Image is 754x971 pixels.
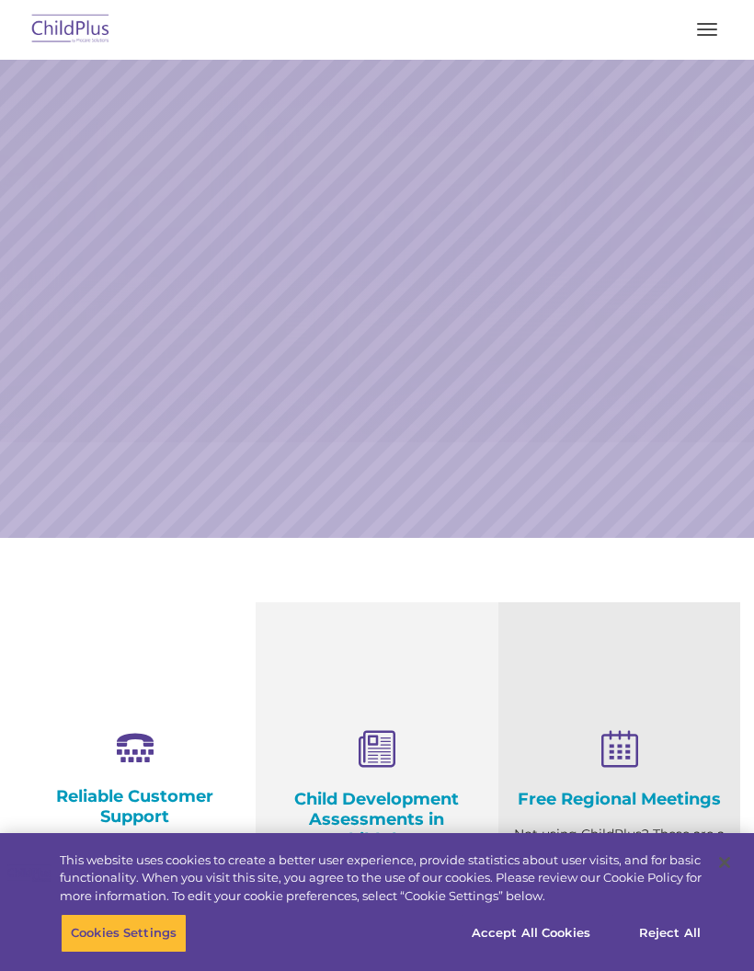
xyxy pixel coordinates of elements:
[704,842,745,883] button: Close
[269,789,484,850] h4: Child Development Assessments in ChildPlus
[512,789,726,809] h4: Free Regional Meetings
[612,914,727,953] button: Reject All
[60,851,702,906] div: This website uses cookies to create a better user experience, provide statistics about user visit...
[28,786,242,827] h4: Reliable Customer Support
[512,823,726,938] p: Not using ChildPlus? These are a great opportunity to network and learn from ChildPlus users. Fin...
[462,914,600,953] button: Accept All Cookies
[61,914,187,953] button: Cookies Settings
[28,8,114,51] img: ChildPlus by Procare Solutions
